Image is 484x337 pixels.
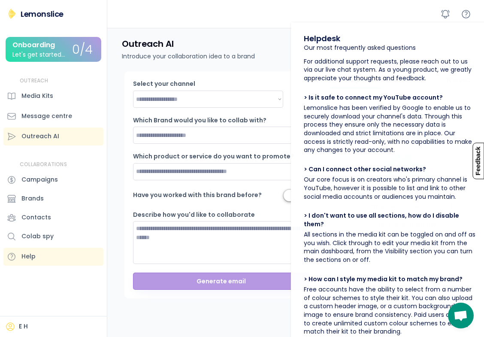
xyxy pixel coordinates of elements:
[122,38,174,49] h4: Outreach AI
[133,116,266,125] div: Which Brand would you like to collab with?
[133,152,294,161] div: Which product or service do you want to promote?
[133,273,309,290] button: Generate email
[133,80,219,88] div: Select your channel
[21,112,72,121] div: Message centre
[304,33,340,44] div: Helpdesk
[12,41,55,49] div: Onboarding
[21,9,64,19] div: Lemonslice
[304,212,475,228] div: > I don't want to use all sections, how do I disable them?
[21,91,53,100] div: Media Kits
[304,94,443,102] div: > Is it safe to connect my YouTube account?
[21,213,51,222] div: Contacts
[122,52,255,61] div: Introduce your collaboration idea to a brand
[21,132,59,141] div: Outreach AI
[304,104,475,155] div: Lemonslice has been verified by Google to enable us to securely download your channel's data. Thr...
[20,77,48,85] div: OUTREACH
[304,58,475,83] div: For additional support requests, please reach out to us via our live chat system. As a young prod...
[21,232,54,241] div: Colab spy
[448,303,474,328] a: Open chat
[21,194,44,203] div: Brands
[133,211,255,219] div: Describe how you'd like to collaborate
[19,322,28,331] div: E H
[12,52,65,58] div: Let's get started...
[304,176,475,201] div: Our core focus is on creators who's primary channel is YouTube, however it is possible to list an...
[304,231,475,264] div: All sections in the media kit can be toggled on and off as you wish. Click through to edit your m...
[21,175,58,184] div: Campaigns
[133,191,262,200] div: Have you worked with this brand before?
[7,9,17,19] img: Lemonslice
[304,44,416,52] div: Our most frequently asked questions
[21,252,36,261] div: Help
[20,161,67,168] div: COLLABORATIONS
[304,165,426,174] div: > Can I connect other social networks?
[72,43,93,57] div: 0/4
[304,275,463,284] div: > How can I style my media kit to match my brand?
[304,285,475,336] div: Free accounts have the ability to select from a number of colour schemes to style their kit. You ...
